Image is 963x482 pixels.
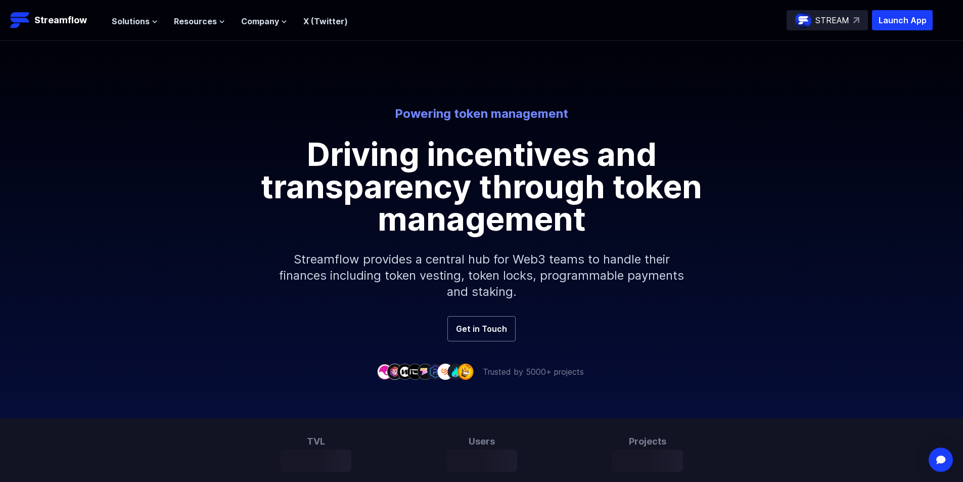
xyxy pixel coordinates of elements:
a: STREAM [787,10,868,30]
img: company-5 [417,364,433,379]
span: Solutions [112,15,150,27]
img: company-7 [437,364,453,379]
h3: TVL [281,434,351,449]
button: Launch App [872,10,933,30]
a: Streamflow [10,10,102,30]
button: Company [241,15,287,27]
span: Resources [174,15,217,27]
img: company-9 [457,364,474,379]
img: company-2 [387,364,403,379]
p: Streamflow provides a central hub for Web3 teams to handle their finances including token vesting... [264,235,699,316]
p: Trusted by 5000+ projects [483,366,584,378]
h3: Users [446,434,517,449]
img: company-8 [447,364,464,379]
img: company-1 [377,364,393,379]
img: Streamflow Logo [10,10,30,30]
img: company-4 [407,364,423,379]
p: STREAM [815,14,849,26]
img: company-6 [427,364,443,379]
p: Powering token management [202,106,762,122]
button: Resources [174,15,225,27]
span: Company [241,15,279,27]
p: Streamflow [34,13,87,27]
button: Solutions [112,15,158,27]
img: top-right-arrow.svg [853,17,859,23]
a: X (Twitter) [303,16,348,26]
div: Open Intercom Messenger [929,448,953,472]
h1: Driving incentives and transparency through token management [254,138,709,235]
img: company-3 [397,364,413,379]
a: Get in Touch [447,316,516,341]
h3: Projects [612,434,683,449]
img: streamflow-logo-circle.png [795,12,811,28]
